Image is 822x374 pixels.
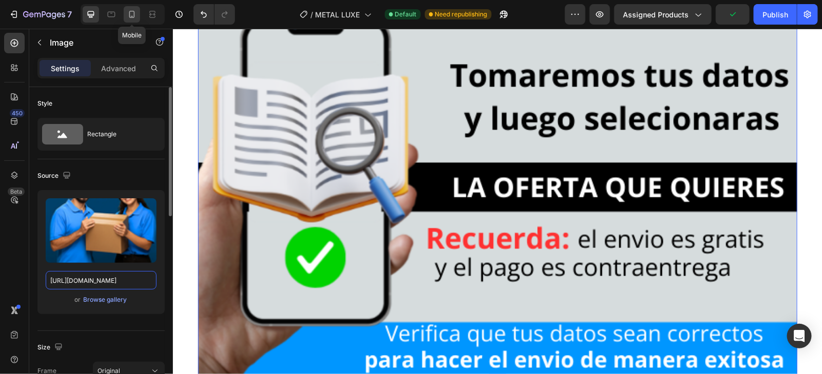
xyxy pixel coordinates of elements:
span: or [75,294,81,306]
div: Publish [762,9,788,20]
button: Assigned Products [614,4,712,25]
div: Beta [8,188,25,196]
span: METAL LUXE [316,9,360,20]
input: https://example.com/image.jpg [46,271,156,289]
span: Need republishing [435,10,487,19]
div: Undo/Redo [193,4,235,25]
p: Settings [51,63,80,74]
div: Open Intercom Messenger [787,324,812,348]
span: Assigned Products [623,9,689,20]
div: Rectangle [87,122,150,146]
button: 7 [4,4,76,25]
p: 7 [67,8,72,20]
p: Advanced [101,63,136,74]
button: Publish [754,4,797,25]
img: preview-image [46,198,156,263]
button: Browse gallery [83,295,128,305]
div: Style [37,99,52,108]
iframe: Design area [173,29,822,374]
p: Image [50,36,137,49]
span: / [311,9,314,20]
span: Default [395,10,417,19]
div: Browse gallery [84,295,127,304]
div: Size [37,341,65,355]
div: Source [37,169,73,183]
div: 450 [10,109,25,117]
